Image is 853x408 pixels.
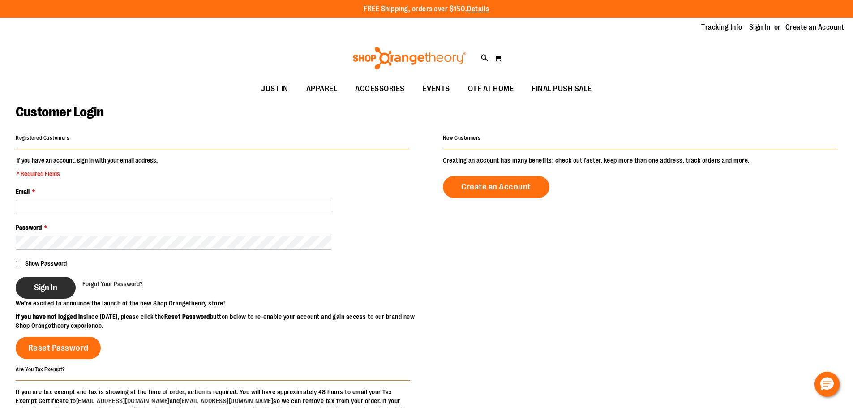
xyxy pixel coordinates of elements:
[252,79,297,99] a: JUST IN
[16,337,101,359] a: Reset Password
[16,366,65,372] strong: Are You Tax Exempt?
[17,169,158,178] span: * Required Fields
[306,79,338,99] span: APPAREL
[16,224,42,231] span: Password
[523,79,601,99] a: FINAL PUSH SALE
[164,313,210,320] strong: Reset Password
[785,22,844,32] a: Create an Account
[25,260,67,267] span: Show Password
[749,22,771,32] a: Sign In
[423,79,450,99] span: EVENTS
[701,22,742,32] a: Tracking Info
[16,299,427,308] p: We’re excited to announce the launch of the new Shop Orangetheory store!
[461,182,531,192] span: Create an Account
[351,47,467,69] img: Shop Orangetheory
[364,4,489,14] p: FREE Shipping, orders over $150.
[467,5,489,13] a: Details
[82,280,143,288] span: Forgot Your Password?
[82,279,143,288] a: Forgot Your Password?
[16,313,83,320] strong: If you have not logged in
[532,79,592,99] span: FINAL PUSH SALE
[28,343,89,353] span: Reset Password
[468,79,514,99] span: OTF AT HOME
[443,156,837,165] p: Creating an account has many benefits: check out faster, keep more than one address, track orders...
[814,372,840,397] button: Hello, have a question? Let’s chat.
[443,135,481,141] strong: New Customers
[16,156,159,178] legend: If you have an account, sign in with your email address.
[180,397,273,404] a: [EMAIL_ADDRESS][DOMAIN_NAME]
[34,283,57,292] span: Sign In
[297,79,347,99] a: APPAREL
[76,397,170,404] a: [EMAIL_ADDRESS][DOMAIN_NAME]
[459,79,523,99] a: OTF AT HOME
[16,135,69,141] strong: Registered Customers
[16,312,427,330] p: since [DATE], please click the button below to re-enable your account and gain access to our bran...
[16,188,30,195] span: Email
[346,79,414,99] a: ACCESSORIES
[355,79,405,99] span: ACCESSORIES
[261,79,288,99] span: JUST IN
[16,277,76,299] button: Sign In
[16,104,103,120] span: Customer Login
[443,176,549,198] a: Create an Account
[414,79,459,99] a: EVENTS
